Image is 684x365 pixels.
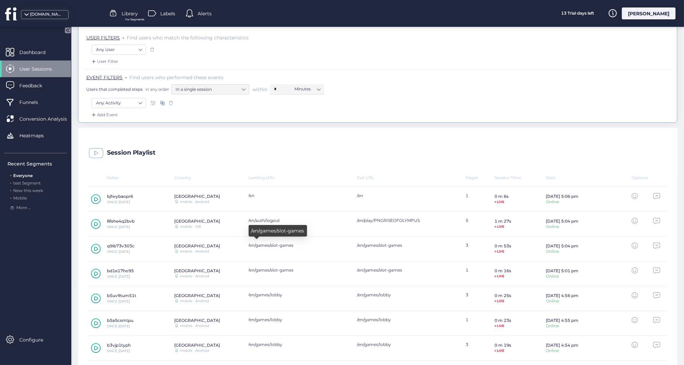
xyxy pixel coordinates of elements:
div: Online [546,225,578,229]
span: . [10,179,11,186]
div: 0 m 25s [494,293,511,298]
div: q9ib73v303c [107,243,134,248]
nz-select-item: Any User [96,45,142,55]
span: Configure [19,336,53,344]
span: Dashboard [19,49,56,56]
span: test Segment [13,180,41,186]
div: 1 [466,267,494,280]
div: b5a5csmtpu [107,318,133,323]
div: Session Time [494,175,546,180]
div: 1 [466,193,494,205]
div: SINCE [DATE] [107,225,134,229]
div: /en/games/slot-games [249,225,307,237]
span: USER FILTERS [86,35,120,41]
div: [PERSON_NAME] [622,7,676,19]
div: /en/auth/logout [249,218,350,223]
div: 0 m 53s [494,243,511,248]
span: Heatmaps [19,132,54,139]
div: b3vjp1typh [107,343,131,348]
div: [DATE] 5:04 pm [546,219,578,224]
span: Library [122,10,138,17]
div: /en/games/lobby [357,292,459,297]
span: Alerts [198,10,212,17]
div: 5 [466,218,494,230]
span: Find users who performed these events [129,74,223,81]
div: /en [249,193,350,198]
span: Users that completed steps [86,86,143,92]
div: Online [546,200,578,204]
div: /en/games/lobby [249,342,350,347]
div: mobile · Android [180,275,209,278]
div: SINCE [DATE] [107,349,131,353]
div: User Filter [90,58,118,65]
div: /en/games/lobby [357,317,459,322]
span: Conversion Analysis [19,115,77,123]
span: Find users who match the following characteristics [127,35,249,41]
span: . [10,187,11,193]
div: /en/games/slot-games [357,243,459,248]
div: 3 [466,243,494,255]
div: bd1e17ho95 [107,268,134,273]
span: . [10,172,11,178]
span: New this week [13,188,43,193]
span: Mobile [13,195,27,201]
div: 3 [466,292,494,305]
div: [GEOGRAPHIC_DATA] [174,268,220,273]
div: /en/games/slot-games [357,267,459,273]
div: mobile · Android [180,349,209,352]
div: [DATE] 5:01 pm [546,268,578,273]
div: Add Event [90,111,118,118]
div: mobile · Android [180,250,209,253]
div: SINCE [DATE] [107,250,134,254]
div: [GEOGRAPHIC_DATA] [174,318,220,323]
nz-select-item: Minutes [294,84,320,94]
div: [DOMAIN_NAME] [30,11,64,18]
div: Country [174,175,249,180]
div: Recent Segments [7,160,67,168]
span: . [123,33,124,40]
div: mobile · Android [180,200,209,204]
div: /en/games/lobby [249,292,350,297]
div: [DATE] 4:56 pm [546,293,578,298]
div: [GEOGRAPHIC_DATA] [174,194,220,199]
div: /en/games/lobby [249,317,350,322]
span: Everyone [13,173,33,178]
div: Session Playlist [107,150,156,156]
span: Feedback [19,82,52,89]
div: /en/games/slot-games [249,243,350,248]
span: . [125,73,127,80]
div: Exit URL [357,175,466,180]
div: SINCE [DATE] [107,300,136,303]
div: /en/games/lobby [357,342,459,347]
div: [DATE] 4:54 pm [546,343,578,348]
nz-select-item: In a single session [176,84,245,94]
div: mobile · iOS [180,225,201,228]
span: . [10,194,11,201]
span: User Sessions [19,65,62,73]
div: 3 [466,342,494,354]
nz-select-item: Any Activity [96,98,142,108]
div: 1 m 27s [494,219,511,224]
div: Visitor [88,175,174,180]
div: bjfwybaopr6 [107,194,133,199]
div: 0 m 19s [494,343,511,348]
div: SINCE [DATE] [107,275,134,278]
div: [GEOGRAPHIC_DATA] [174,293,220,298]
div: [DATE] 5:04 pm [546,243,578,248]
div: 13 Trial days left [552,7,603,19]
div: mobile · Android [180,324,209,328]
div: 0 m 6s [494,194,508,199]
div: 1 [466,317,494,329]
span: Funnels [19,99,48,106]
span: More ... [16,205,31,211]
div: Online [546,299,578,303]
div: SINCE [DATE] [107,201,133,204]
span: within [252,86,267,93]
div: Pages [466,175,494,180]
div: Online [546,324,578,328]
div: [GEOGRAPHIC_DATA] [174,243,220,248]
div: b5uv9tum51t [107,293,136,298]
div: SINCE [DATE] [107,325,133,328]
div: Landing URL [249,175,357,180]
span: EVENT FILTERS [86,74,123,81]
